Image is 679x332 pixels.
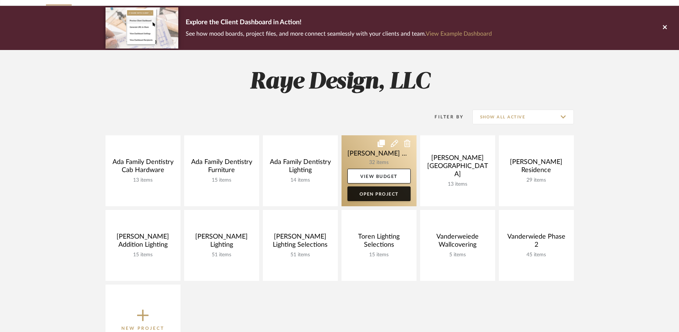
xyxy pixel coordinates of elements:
div: 15 items [347,252,411,258]
a: View Example Dashboard [426,31,492,37]
a: View Budget [347,169,411,183]
h2: Raye Design, LLC [75,68,604,96]
div: Ada Family Dentistry Furniture [190,158,253,177]
p: See how mood boards, project files, and more connect seamlessly with your clients and team. [186,29,492,39]
div: 13 items [111,177,175,183]
div: Ada Family Dentistry Lighting [269,158,332,177]
div: Toren Lighting Selections [347,233,411,252]
div: Filter By [425,113,464,121]
div: [PERSON_NAME] Lighting Selections [269,233,332,252]
div: Ada Family Dentistry Cab Hardware [111,158,175,177]
div: [PERSON_NAME] Lighting [190,233,253,252]
div: 15 items [111,252,175,258]
div: 5 items [426,252,489,258]
div: 13 items [426,181,489,188]
div: 51 items [269,252,332,258]
div: Vanderweiede Wallcovering [426,233,489,252]
div: 51 items [190,252,253,258]
p: Explore the Client Dashboard in Action! [186,17,492,29]
div: [PERSON_NAME] [GEOGRAPHIC_DATA] [426,154,489,181]
div: 45 items [505,252,568,258]
div: 15 items [190,177,253,183]
a: Open Project [347,186,411,201]
div: [PERSON_NAME] Residence [505,158,568,177]
div: [PERSON_NAME] Addition Lighting [111,233,175,252]
div: Vanderwiede Phase 2 [505,233,568,252]
div: 29 items [505,177,568,183]
div: 14 items [269,177,332,183]
p: New Project [121,325,164,332]
img: d5d033c5-7b12-40c2-a960-1ecee1989c38.png [106,7,178,48]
